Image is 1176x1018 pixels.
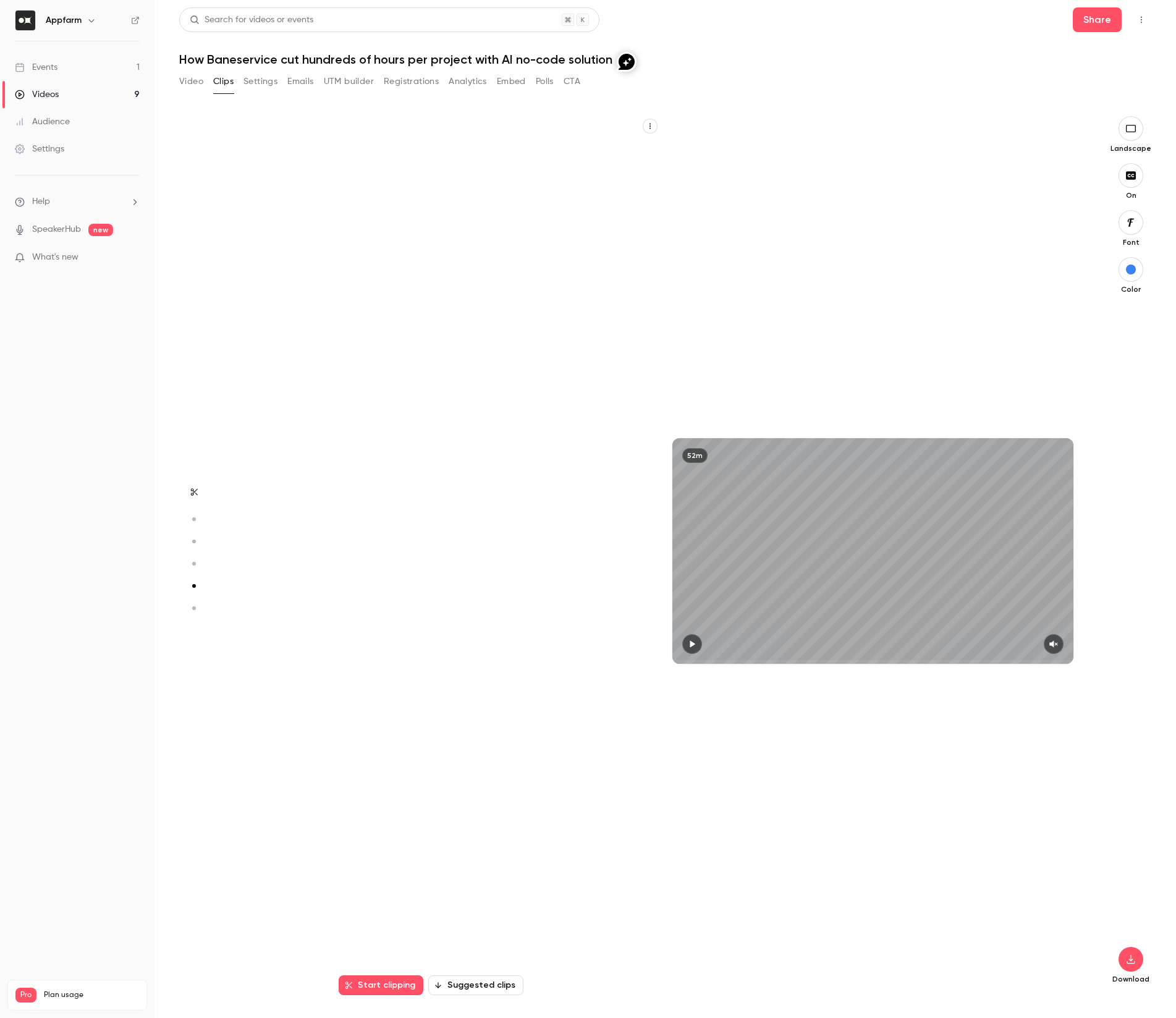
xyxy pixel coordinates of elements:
[32,251,78,264] span: What's new
[243,72,277,91] button: Settings
[15,116,70,128] div: Audience
[384,72,439,91] button: Registrations
[287,72,313,91] button: Emails
[15,988,36,1003] span: Pro
[15,143,64,155] div: Settings
[32,223,81,236] a: SpeakerHub
[44,990,139,1000] span: Plan usage
[449,72,487,91] button: Analytics
[324,72,374,91] button: UTM builder
[1111,974,1151,984] p: Download
[125,252,140,263] iframe: Noticeable Trigger
[15,61,57,74] div: Events
[190,14,313,27] div: Search for videos or events
[536,72,554,91] button: Polls
[1132,10,1151,30] button: Top Bar Actions
[1111,284,1151,294] p: Color
[1111,237,1151,247] p: Font
[339,975,423,995] button: Start clipping
[179,72,203,91] button: Video
[428,975,523,995] button: Suggested clips
[88,224,113,236] span: new
[682,448,708,463] div: 52m
[1111,190,1151,200] p: On
[32,195,50,208] span: Help
[179,52,1151,67] h1: How Baneservice cut hundreds of hours per project with AI no-code solution
[15,195,140,208] li: help-dropdown-opener
[15,88,59,101] div: Videos
[1073,7,1122,32] button: Share
[1110,143,1151,153] p: Landscape
[564,72,580,91] button: CTA
[46,14,82,27] h6: Appfarm
[15,11,35,30] img: Appfarm
[213,72,234,91] button: Clips
[497,72,526,91] button: Embed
